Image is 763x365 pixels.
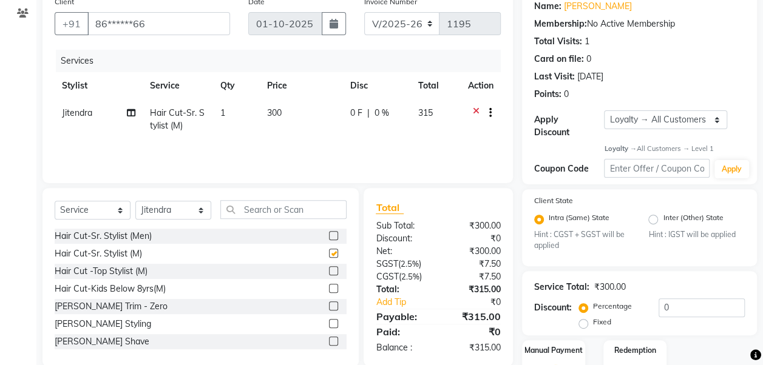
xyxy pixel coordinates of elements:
[461,72,501,99] th: Action
[411,72,461,99] th: Total
[534,195,573,206] label: Client State
[663,212,723,227] label: Inter (Other) State
[549,212,609,227] label: Intra (Same) State
[213,72,260,99] th: Qty
[401,272,419,281] span: 2.5%
[438,270,510,283] div: ₹7.50
[534,88,561,101] div: Points:
[375,107,389,119] span: 0 %
[577,70,603,83] div: [DATE]
[586,53,591,65] div: 0
[350,107,362,119] span: 0 F
[534,301,572,314] div: Discount:
[87,12,230,35] input: Search by Name/Mobile/Email/Code
[450,296,510,309] div: ₹0
[367,107,370,119] span: |
[438,309,510,324] div: ₹315.00
[62,107,92,118] span: Jitendra
[367,270,438,283] div: ( )
[400,259,418,269] span: 2.5%
[367,341,438,354] div: Balance :
[376,201,404,214] span: Total
[376,271,398,282] span: CGST
[534,70,575,83] div: Last Visit:
[343,72,411,99] th: Disc
[267,107,282,118] span: 300
[367,232,438,245] div: Discount:
[55,335,149,348] div: [PERSON_NAME] Shave
[367,296,450,309] a: Add Tip
[438,232,510,245] div: ₹0
[55,300,168,313] div: [PERSON_NAME] Trim - Zero
[418,107,433,118] span: 315
[367,258,438,270] div: ( )
[376,258,398,269] span: SGST
[143,72,213,99] th: Service
[438,324,510,339] div: ₹0
[604,159,710,178] input: Enter Offer / Coupon Code
[585,35,589,48] div: 1
[55,247,142,260] div: Hair Cut-Sr. Stylist (M)
[438,258,510,270] div: ₹7.50
[220,107,225,118] span: 1
[604,144,636,153] strong: Loyalty →
[367,309,438,324] div: Payable:
[648,229,745,240] small: Hint : IGST will be applied
[534,113,605,139] div: Apply Discount
[534,18,745,30] div: No Active Membership
[534,53,584,65] div: Card on file:
[220,200,347,219] input: Search or Scan
[367,245,438,258] div: Net:
[260,72,343,99] th: Price
[438,283,510,296] div: ₹315.00
[438,219,510,232] div: ₹300.00
[534,229,631,252] small: Hint : CGST + SGST will be applied
[55,72,143,99] th: Stylist
[55,283,166,295] div: Hair Cut-Kids Below 8yrs(M)
[55,265,148,278] div: Hair Cut -Top Stylist (M)
[150,107,205,131] span: Hair Cut-Sr. Stylist (M)
[55,230,152,243] div: Hair Cut-Sr. Stylist (Men)
[593,316,611,327] label: Fixed
[524,345,583,356] label: Manual Payment
[604,144,745,154] div: All Customers → Level 1
[714,160,749,178] button: Apply
[594,281,626,293] div: ₹300.00
[367,324,438,339] div: Paid:
[593,301,632,312] label: Percentage
[56,50,510,72] div: Services
[564,88,569,101] div: 0
[534,162,605,175] div: Coupon Code
[614,345,656,356] label: Redemption
[438,341,510,354] div: ₹315.00
[534,18,587,30] div: Membership:
[534,281,589,293] div: Service Total:
[438,245,510,258] div: ₹300.00
[367,219,438,232] div: Sub Total:
[534,35,582,48] div: Total Visits:
[367,283,438,296] div: Total:
[55,318,151,330] div: [PERSON_NAME] Styling
[55,12,89,35] button: +91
